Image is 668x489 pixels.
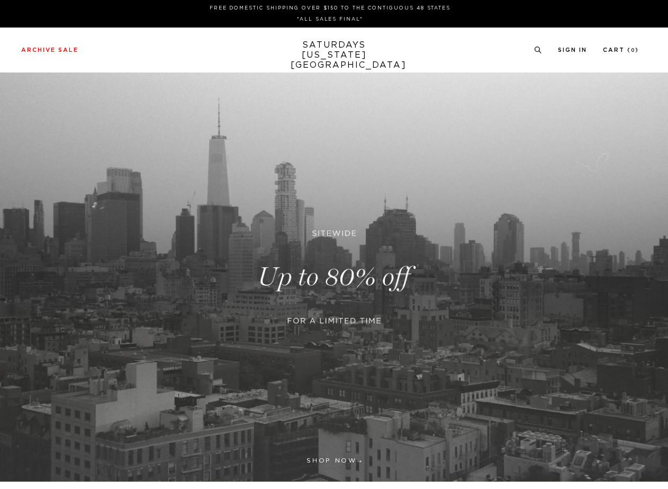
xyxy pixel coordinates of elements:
p: *ALL SALES FINAL* [25,15,635,23]
a: Archive Sale [21,47,78,53]
a: SATURDAYS[US_STATE][GEOGRAPHIC_DATA] [291,40,378,70]
p: FREE DOMESTIC SHIPPING OVER $150 TO THE CONTIGUOUS 48 STATES [25,4,635,12]
a: Cart (0) [603,47,639,53]
a: Sign In [558,47,587,53]
small: 0 [631,48,635,53]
